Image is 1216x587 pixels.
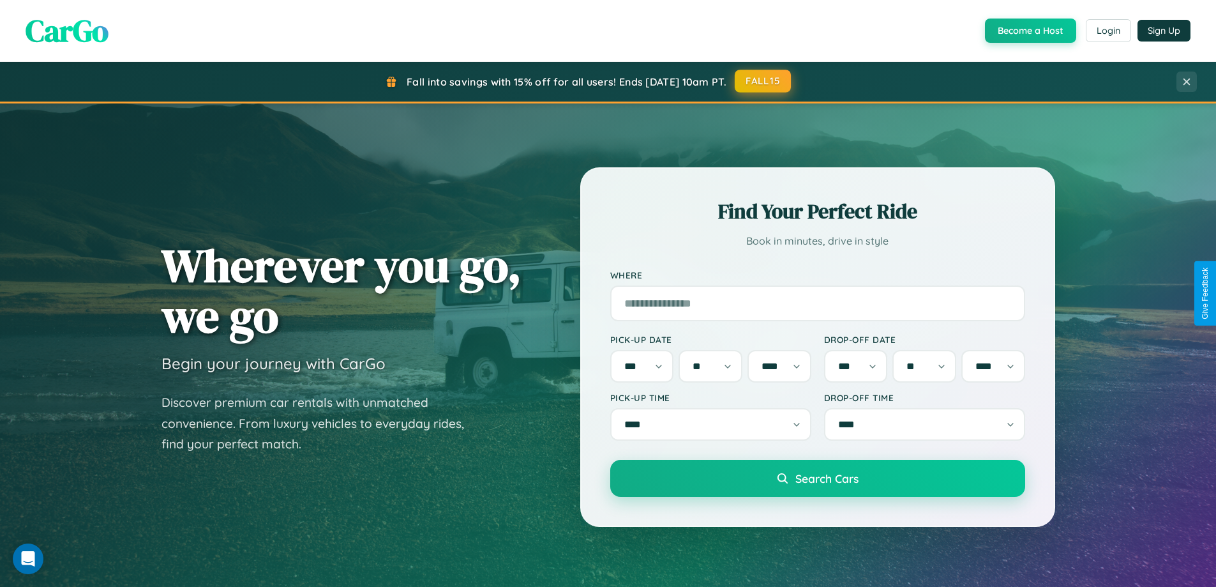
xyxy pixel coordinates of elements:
button: Become a Host [985,19,1076,43]
h2: Find Your Perfect Ride [610,197,1025,225]
button: Login [1086,19,1131,42]
div: Open Intercom Messenger [13,544,43,574]
label: Pick-up Time [610,392,811,403]
div: Give Feedback [1201,268,1210,319]
span: Fall into savings with 15% off for all users! Ends [DATE] 10am PT. [407,75,726,88]
button: Sign Up [1137,20,1190,42]
label: Where [610,270,1025,280]
label: Pick-up Date [610,334,811,345]
button: Search Cars [610,460,1025,497]
label: Drop-off Time [824,392,1025,403]
h3: Begin your journey with CarGo [161,354,386,373]
span: CarGo [26,10,109,52]
p: Book in minutes, drive in style [610,232,1025,250]
label: Drop-off Date [824,334,1025,345]
h1: Wherever you go, we go [161,240,522,341]
button: FALL15 [735,70,791,93]
p: Discover premium car rentals with unmatched convenience. From luxury vehicles to everyday rides, ... [161,392,481,455]
span: Search Cars [795,471,859,485]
